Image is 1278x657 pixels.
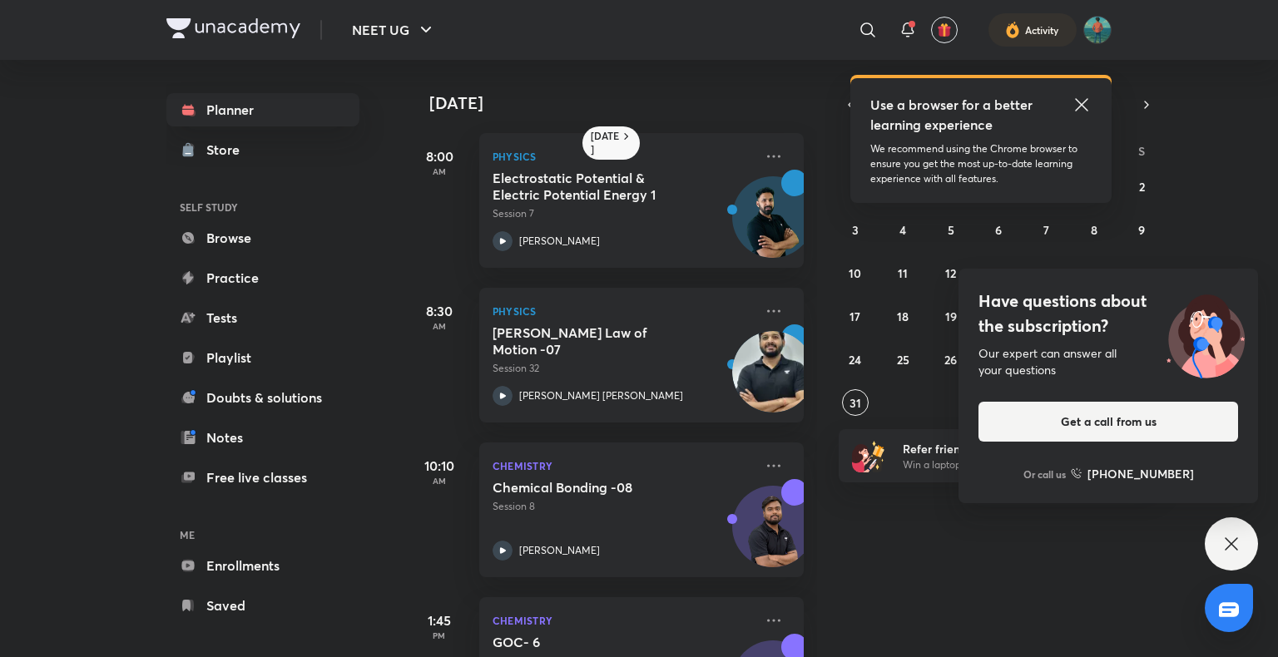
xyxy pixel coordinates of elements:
[406,166,473,176] p: AM
[852,439,885,472] img: referral
[938,303,964,329] button: August 19, 2025
[1091,222,1097,238] abbr: August 8, 2025
[897,352,909,368] abbr: August 25, 2025
[842,259,869,286] button: August 10, 2025
[849,265,861,281] abbr: August 10, 2025
[406,630,473,640] p: PM
[166,18,300,42] a: Company Logo
[1083,16,1112,44] img: Abhay
[889,259,916,286] button: August 11, 2025
[733,185,813,265] img: Avatar
[931,17,958,43] button: avatar
[870,95,1036,135] h5: Use a browser for a better learning experience
[1040,265,1052,281] abbr: August 14, 2025
[166,221,359,254] a: Browse
[166,381,359,414] a: Doubts & solutions
[493,146,754,166] p: Physics
[493,301,754,321] p: Physics
[945,265,956,281] abbr: August 12, 2025
[166,549,359,582] a: Enrollments
[889,346,916,373] button: August 25, 2025
[519,388,683,403] p: [PERSON_NAME] [PERSON_NAME]
[406,321,473,331] p: AM
[1128,173,1155,200] button: August 2, 2025
[897,309,909,324] abbr: August 18, 2025
[429,93,820,113] h4: [DATE]
[889,216,916,243] button: August 4, 2025
[1023,467,1066,482] p: Or call us
[166,133,359,166] a: Store
[978,345,1238,378] div: Our expert can answer all your questions
[493,456,754,476] p: Chemistry
[493,610,754,630] p: Chemistry
[406,610,473,630] h5: 1:45
[166,521,359,549] h6: ME
[166,461,359,494] a: Free live classes
[406,146,473,166] h5: 8:00
[166,301,359,334] a: Tests
[493,324,700,358] h5: Newton's Law of Motion -07
[342,13,446,47] button: NEET UG
[842,303,869,329] button: August 17, 2025
[166,421,359,454] a: Notes
[850,395,861,411] abbr: August 31, 2025
[406,476,473,486] p: AM
[945,309,957,324] abbr: August 19, 2025
[903,440,1107,457] h6: Refer friends
[1043,222,1049,238] abbr: August 7, 2025
[519,234,600,249] p: [PERSON_NAME]
[1153,289,1258,378] img: ttu_illustration_new.svg
[1081,259,1107,286] button: August 15, 2025
[899,222,906,238] abbr: August 4, 2025
[1128,216,1155,243] button: August 9, 2025
[993,265,1004,281] abbr: August 13, 2025
[938,216,964,243] button: August 5, 2025
[493,170,700,203] h5: Electrostatic Potential & Electric Potential Energy 1
[842,346,869,373] button: August 24, 2025
[842,216,869,243] button: August 3, 2025
[493,499,754,514] p: Session 8
[1033,259,1059,286] button: August 14, 2025
[889,303,916,329] button: August 18, 2025
[995,222,1002,238] abbr: August 6, 2025
[493,479,700,496] h5: Chemical Bonding -08
[166,589,359,622] a: Saved
[166,93,359,126] a: Planner
[406,301,473,321] h5: 8:30
[948,222,954,238] abbr: August 5, 2025
[985,216,1012,243] button: August 6, 2025
[870,141,1092,186] p: We recommend using the Chrome browser to ensure you get the most up-to-date learning experience w...
[493,206,754,221] p: Session 7
[898,265,908,281] abbr: August 11, 2025
[166,18,300,38] img: Company Logo
[1033,216,1059,243] button: August 7, 2025
[166,341,359,374] a: Playlist
[1139,179,1145,195] abbr: August 2, 2025
[849,352,861,368] abbr: August 24, 2025
[591,130,620,156] h6: [DATE]
[937,22,952,37] img: avatar
[166,193,359,221] h6: SELF STUDY
[1138,222,1145,238] abbr: August 9, 2025
[1081,216,1107,243] button: August 8, 2025
[978,289,1238,338] h4: Have questions about the subscription?
[944,352,957,368] abbr: August 26, 2025
[733,495,813,575] img: Avatar
[1087,465,1194,482] h6: [PHONE_NUMBER]
[842,389,869,416] button: August 31, 2025
[903,457,1107,472] p: Win a laptop, vouchers & more
[978,402,1238,442] button: Get a call from us
[938,259,964,286] button: August 12, 2025
[850,309,860,324] abbr: August 17, 2025
[493,634,700,650] h5: GOC- 6
[406,456,473,476] h5: 10:10
[493,361,754,376] p: Session 32
[1071,465,1194,482] a: [PHONE_NUMBER]
[1138,143,1145,159] abbr: Saturday
[985,259,1012,286] button: August 13, 2025
[938,346,964,373] button: August 26, 2025
[519,543,600,558] p: [PERSON_NAME]
[1128,259,1155,286] button: August 16, 2025
[1088,265,1100,281] abbr: August 15, 2025
[852,222,859,238] abbr: August 3, 2025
